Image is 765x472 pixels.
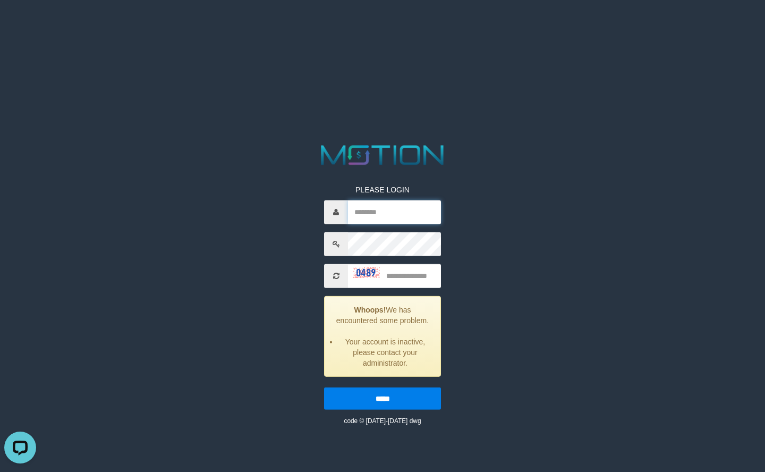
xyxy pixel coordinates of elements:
li: Your account is inactive, please contact your administrator. [338,336,432,368]
img: captcha [353,267,380,278]
img: MOTION_logo.png [316,142,449,168]
button: Open LiveChat chat widget [4,4,36,36]
div: We has encountered some problem. [324,296,441,376]
small: code © [DATE]-[DATE] dwg [344,417,421,424]
p: PLEASE LOGIN [324,184,441,195]
strong: Whoops! [354,305,386,314]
